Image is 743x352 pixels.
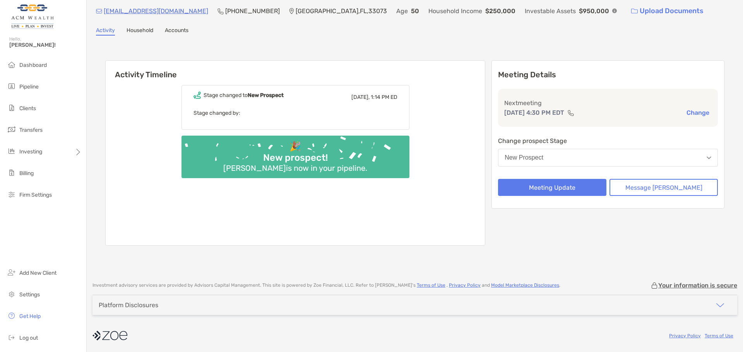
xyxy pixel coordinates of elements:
img: Email Icon [96,9,102,14]
p: [DATE] 4:30 PM EDT [504,108,564,117]
span: Dashboard [19,62,47,68]
p: Meeting Details [498,70,718,80]
div: Stage changed to [204,92,284,99]
p: Household Income [428,6,482,16]
span: Log out [19,335,38,341]
p: 50 [411,6,419,16]
a: Terms of Use [417,282,445,288]
p: [EMAIL_ADDRESS][DOMAIN_NAME] [104,6,208,16]
span: Firm Settings [19,192,52,198]
img: transfers icon [7,125,16,134]
button: Meeting Update [498,179,606,196]
p: Investment advisory services are provided by Advisors Capital Management . This site is powered b... [92,282,560,288]
img: Phone Icon [217,8,224,14]
span: [PERSON_NAME]! [9,42,82,48]
span: 1:14 PM ED [371,94,397,100]
h6: Activity Timeline [106,61,485,79]
img: button icon [631,9,638,14]
p: [PHONE_NUMBER] [225,6,280,16]
img: logout icon [7,333,16,342]
a: Privacy Policy [669,333,701,338]
p: Investable Assets [525,6,576,16]
img: dashboard icon [7,60,16,69]
b: New Prospect [248,92,284,99]
span: Investing [19,148,42,155]
img: firm-settings icon [7,190,16,199]
span: Settings [19,291,40,298]
p: Stage changed by: [193,108,397,118]
a: Upload Documents [626,3,709,19]
p: Change prospect Stage [498,136,718,146]
p: Your information is secure [658,282,737,289]
div: [PERSON_NAME] is now in your pipeline. [220,163,370,173]
div: Platform Disclosures [99,301,158,309]
img: billing icon [7,168,16,177]
span: Pipeline [19,83,39,90]
p: Age [396,6,408,16]
a: Household [127,27,153,36]
button: Change [684,109,712,117]
img: company logo [92,327,127,344]
div: New Prospect [505,154,543,161]
img: add_new_client icon [7,268,16,277]
span: [DATE], [351,94,370,100]
a: Model Marketplace Disclosures [491,282,559,288]
a: Terms of Use [705,333,733,338]
img: clients icon [7,103,16,112]
p: $250,000 [485,6,515,16]
img: icon arrow [716,301,725,310]
img: communication type [567,110,574,116]
img: pipeline icon [7,82,16,91]
img: Location Icon [289,8,294,14]
span: Add New Client [19,270,56,276]
div: 🎉 [286,141,304,152]
p: [GEOGRAPHIC_DATA] , FL , 33073 [296,6,387,16]
img: Confetti [181,136,409,172]
a: Activity [96,27,115,36]
p: Next meeting [504,98,712,108]
button: Message [PERSON_NAME] [609,179,718,196]
p: $950,000 [579,6,609,16]
a: Accounts [165,27,188,36]
span: Billing [19,170,34,177]
span: Transfers [19,127,43,133]
img: investing icon [7,146,16,156]
img: Zoe Logo [9,3,55,31]
img: get-help icon [7,311,16,320]
div: New prospect! [260,152,331,163]
button: New Prospect [498,149,718,167]
img: Open dropdown arrow [707,156,711,159]
span: Clients [19,105,36,112]
img: Event icon [193,92,201,99]
span: Get Help [19,313,41,320]
img: settings icon [7,289,16,299]
img: Info Icon [612,9,617,13]
a: Privacy Policy [449,282,481,288]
